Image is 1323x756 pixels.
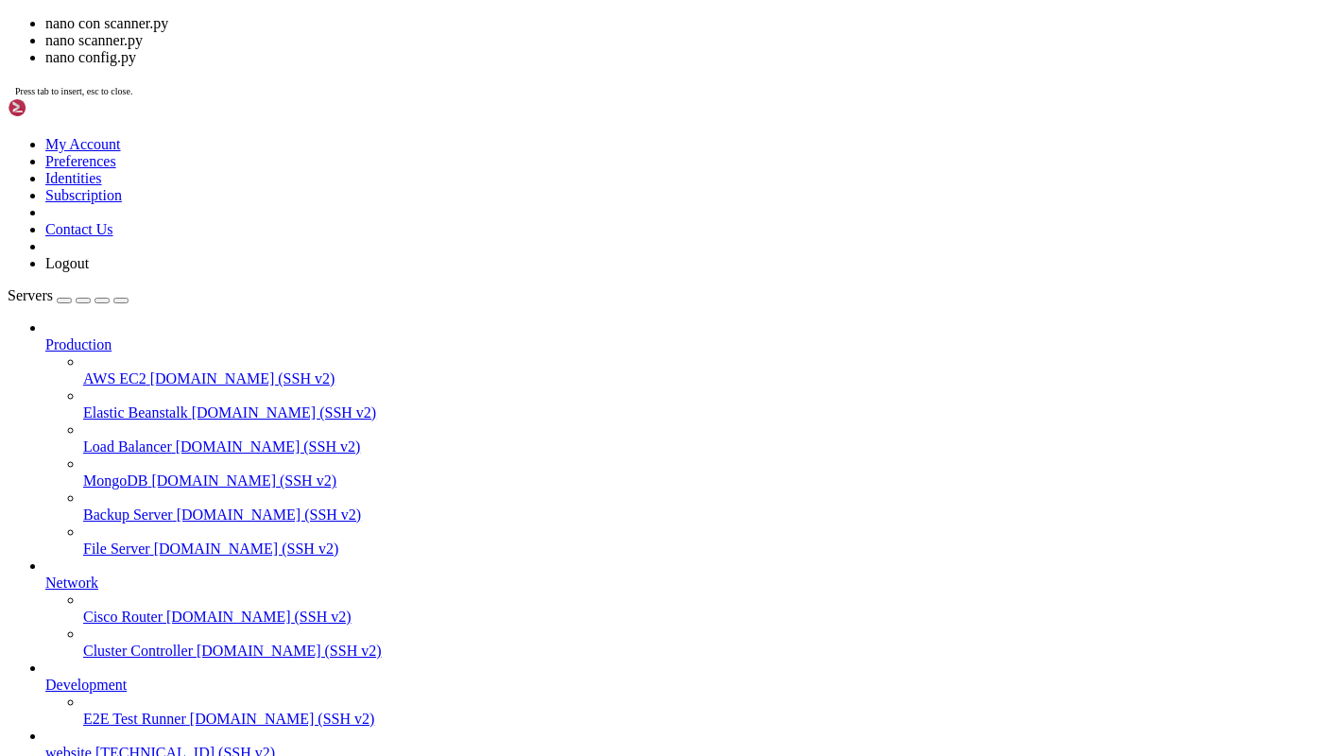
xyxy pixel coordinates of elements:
span: Servers [8,287,53,303]
span: FullMute - мощный инструмент для пентестеров и security-исследователей. Используйте с умом! [8,417,696,432]
a: Cluster Controller [DOMAIN_NAME] (SSH v2) [83,643,1315,660]
x-row: cd FullMute [8,59,1075,76]
span: **Расширенные опции** [8,264,166,279]
span: 🔒 [696,416,711,433]
a: Network [45,575,1315,592]
span: [DOMAIN_NAME] (SSH v2) [176,438,361,455]
a: Development [45,677,1315,694]
a: File Server [DOMAIN_NAME] (SSH v2) [83,541,1315,558]
span: Development [45,677,127,693]
li: Production [45,319,1315,558]
img: Shellngn [8,98,116,117]
li: nano config.py [45,49,1315,66]
a: Backup Server [DOMAIN_NAME] (SSH v2) [83,507,1315,524]
span: FullMute [8,518,68,535]
span: [DOMAIN_NAME] (SSH v2) [166,609,352,625]
li: Cluster Controller [DOMAIN_NAME] (SSH v2) [83,626,1315,660]
a: MongoDB [DOMAIN_NAME] (SSH v2) [83,472,1315,490]
a: Contact Us [45,221,113,237]
x-row: root@vm3218422:/opt/FullMute# cd FullMute/ [8,552,1075,569]
x-row: root@vm3218422:/opt/FullMute# rm -rf README.md [8,535,1075,552]
span: Backup Server [83,507,173,523]
a: Identities [45,170,102,186]
span: # Помощь по командам [8,349,159,364]
a: Subscription [45,187,122,203]
span: E2E Test Runner [83,711,186,727]
li: nano con scanner.py [45,15,1315,32]
div: (44, 36) [340,620,348,637]
x-row: ``` [8,127,1075,144]
li: File Server [DOMAIN_NAME] (SSH v2) [83,524,1315,558]
span: # Установите зависимости [8,94,189,109]
span: Network [45,575,98,591]
x-row: ```bash [8,212,1075,229]
x-row: python main.py -f domains.txt -d results.db -t 30 [8,314,1075,331]
x-row: git clone [URL][DOMAIN_NAME] [8,42,1075,59]
li: AWS EC2 [DOMAIN_NAME] (SSH v2) [83,353,1315,387]
x-row: ```bash [8,8,1075,25]
x-row: main.py README.md requirements.txt [8,518,1075,535]
x-row: root@vm3218422:/opt/FullMute/FullMute# nano con scanner.py [8,603,1075,620]
span: [DOMAIN_NAME] (SSH v2) [151,472,336,489]
x-row: ``` [8,246,1075,263]
x-row: ``` [8,382,1075,399]
a: My Account [45,136,121,152]
span: # Клонируйте репозиторий [8,26,189,41]
a: Elastic Beanstalk [DOMAIN_NAME] (SSH v2) [83,404,1315,421]
span: ды: command not found [8,485,166,500]
a: AWS EC2 [DOMAIN_NAME] (SSH v2) [83,370,1315,387]
li: Development [45,660,1315,728]
span: ## Использование [8,162,129,177]
span: Elastic Beanstalk [83,404,188,421]
a: Servers [8,287,129,303]
span: # С указанием базы данных и количеством потоков [8,298,363,313]
a: E2E Test Runner [DOMAIN_NAME] (SSH v2) [83,711,1315,728]
span: [DOMAIN_NAME] (SSH v2) [154,541,339,557]
li: Cisco Router [DOMAIN_NAME] (SSH v2) [83,592,1315,626]
x-row: root@vm3218422:/opt/FullMute# [8,467,1075,484]
span: [DOMAIN_NAME] (SSH v2) [150,370,335,387]
x-row: config.py database.py __init__.py scanner.py stats.py [8,586,1075,603]
a: Preferences [45,153,116,169]
span: [DOMAIN_NAME] (SSH v2) [197,643,382,659]
span: Cluster Controller [83,643,193,659]
li: MongoDB [DOMAIN_NAME] (SSH v2) [83,455,1315,490]
span: Press tab to insert, esc to close. [15,86,132,96]
span: ды [227,468,242,483]
span: **Базовое использование** [8,196,197,211]
x-row: python main.py --help [8,365,1075,382]
span: Cisco Router [83,609,163,625]
x-row: root@vm3218422:/opt/FullMute# ^C [8,450,1075,467]
x-row: root@vm3218422:/opt/FullMute/FullMute# ls [8,569,1075,586]
a: Logout [45,255,89,271]
span: File Server [83,541,150,557]
span: MongoDB [83,472,147,489]
li: Backup Server [DOMAIN_NAME] (SSH v2) [83,490,1315,524]
a: Production [45,336,1315,353]
li: Network [45,558,1315,660]
span: [DOMAIN_NAME] (SSH v2) [177,507,362,523]
a: Cisco Router [DOMAIN_NAME] (SSH v2) [83,609,1315,626]
li: E2E Test Runner [DOMAIN_NAME] (SSH v2) [83,694,1315,728]
span: AWS EC2 [83,370,146,387]
x-row: root@vm3218422:/opt/FullMute/FullMute# nano [8,620,1075,637]
x-row: pip install -r requirements.txt [8,110,1075,127]
li: Elastic Beanstalk [DOMAIN_NAME] (SSH v2) [83,387,1315,421]
x-row: root@vm3218422:/opt/FullMute# ls [8,501,1075,518]
li: nano scanner.py [45,32,1315,49]
span: Production [45,336,112,352]
span: [DOMAIN_NAME] (SSH v2) [192,404,377,421]
li: Load Balancer [DOMAIN_NAME] (SSH v2) [83,421,1315,455]
span: Load Balancer [83,438,172,455]
span: [DOMAIN_NAME] (SSH v2) [190,711,375,727]
a: Load Balancer [DOMAIN_NAME] (SSH v2) [83,438,1315,455]
x-row: ```bash [8,280,1075,297]
x-row: python main.py -f domains.txt [8,229,1075,246]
